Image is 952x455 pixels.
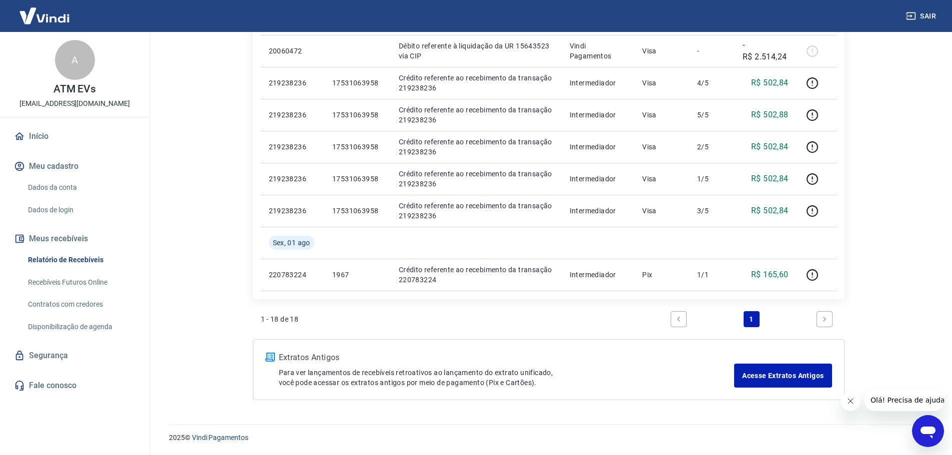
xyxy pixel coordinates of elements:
p: Para ver lançamentos de recebíveis retroativos ao lançamento do extrato unificado, você pode aces... [279,368,735,388]
p: R$ 502,84 [751,141,789,153]
p: 17531063958 [332,206,383,216]
iframe: Botão para abrir a janela de mensagens [912,415,944,447]
a: Vindi Pagamentos [192,434,248,442]
p: Pix [642,270,681,280]
p: 17531063958 [332,174,383,184]
p: Visa [642,206,681,216]
p: 17531063958 [332,110,383,120]
p: 5/5 [697,110,727,120]
p: Crédito referente ao recebimento da transação 219238236 [399,201,554,221]
p: - [697,46,727,56]
p: 219238236 [269,110,316,120]
p: R$ 502,84 [751,77,789,89]
p: Visa [642,174,681,184]
p: R$ 502,84 [751,205,789,217]
p: [EMAIL_ADDRESS][DOMAIN_NAME] [19,98,130,109]
a: Contratos com credores [24,294,137,315]
button: Meu cadastro [12,155,137,177]
p: Intermediador [570,174,627,184]
a: Recebíveis Futuros Online [24,272,137,293]
p: 20060472 [269,46,316,56]
p: Intermediador [570,110,627,120]
p: 1/1 [697,270,727,280]
p: 4/5 [697,78,727,88]
p: Intermediador [570,142,627,152]
p: Crédito referente ao recebimento da transação 219238236 [399,73,554,93]
img: Vindi [12,0,77,31]
a: Fale conosco [12,375,137,397]
p: -R$ 2.514,24 [743,39,789,63]
p: 219238236 [269,78,316,88]
p: Débito referente à liquidação da UR 15643523 via CIP [399,41,554,61]
p: 17531063958 [332,78,383,88]
p: Vindi Pagamentos [570,41,627,61]
p: Visa [642,46,681,56]
p: 220783224 [269,270,316,280]
ul: Pagination [667,307,837,331]
p: Visa [642,78,681,88]
p: Intermediador [570,270,627,280]
p: R$ 502,84 [751,173,789,185]
p: ATM EVs [53,84,96,94]
p: Crédito referente ao recebimento da transação 220783224 [399,265,554,285]
a: Dados da conta [24,177,137,198]
p: Crédito referente ao recebimento da transação 219238236 [399,137,554,157]
p: 1967 [332,270,383,280]
p: 219238236 [269,142,316,152]
a: Dados de login [24,200,137,220]
p: 219238236 [269,174,316,184]
button: Meus recebíveis [12,228,137,250]
p: Intermediador [570,206,627,216]
a: Acesse Extratos Antigos [734,364,832,388]
span: Olá! Precisa de ajuda? [6,7,84,15]
p: 17531063958 [332,142,383,152]
p: R$ 502,88 [751,109,789,121]
a: Page 1 is your current page [744,311,760,327]
p: 3/5 [697,206,727,216]
span: Sex, 01 ago [273,238,310,248]
p: R$ 165,60 [751,269,789,281]
p: 219238236 [269,206,316,216]
a: Segurança [12,345,137,367]
div: A [55,40,95,80]
a: Início [12,125,137,147]
a: Previous page [671,311,687,327]
img: ícone [265,353,275,362]
a: Relatório de Recebíveis [24,250,137,270]
p: Extratos Antigos [279,352,735,364]
p: 2/5 [697,142,727,152]
p: Crédito referente ao recebimento da transação 219238236 [399,169,554,189]
button: Sair [904,7,940,25]
p: Visa [642,142,681,152]
p: 1 - 18 de 18 [261,314,299,324]
p: 2025 © [169,433,928,443]
p: Visa [642,110,681,120]
p: 1/5 [697,174,727,184]
iframe: Fechar mensagem [841,391,861,411]
p: Intermediador [570,78,627,88]
p: Crédito referente ao recebimento da transação 219238236 [399,105,554,125]
a: Next page [817,311,833,327]
iframe: Mensagem da empresa [865,389,944,411]
a: Disponibilização de agenda [24,317,137,337]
